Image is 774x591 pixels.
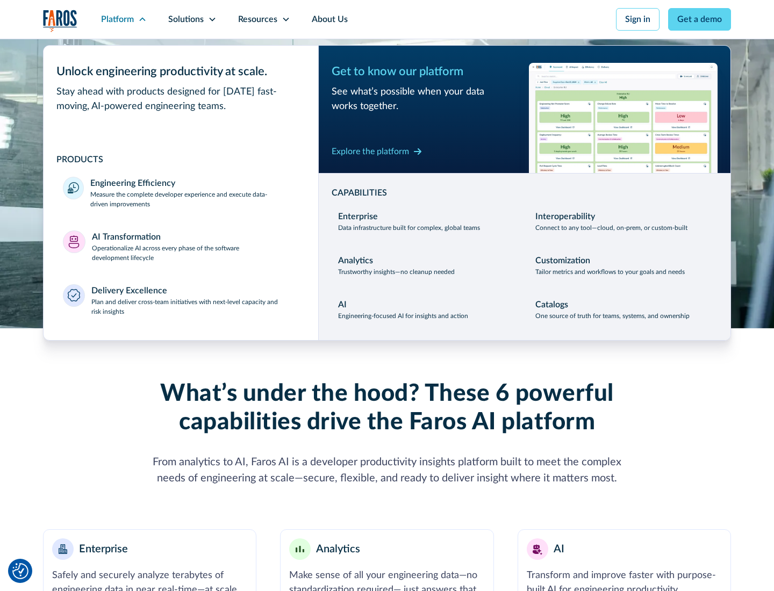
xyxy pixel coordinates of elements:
img: AI robot or assistant icon [529,540,546,558]
div: See what’s possible when your data works together. [332,85,520,114]
button: Cookie Settings [12,563,28,579]
div: Interoperability [535,210,595,223]
div: Explore the platform [332,145,409,158]
div: Catalogs [535,298,568,311]
div: Get to know our platform [332,63,520,81]
p: Data infrastructure built for complex, global teams [338,223,480,233]
a: AIEngineering-focused AI for insights and action [332,292,520,327]
div: PRODUCTS [56,153,305,166]
p: Connect to any tool—cloud, on-prem, or custom-built [535,223,687,233]
div: Stay ahead with products designed for [DATE] fast-moving, AI-powered engineering teams. [56,85,305,114]
p: Tailor metrics and workflows to your goals and needs [535,267,685,277]
a: Engineering EfficiencyMeasure the complete developer experience and execute data-driven improvements [56,170,305,215]
a: CustomizationTailor metrics and workflows to your goals and needs [529,248,718,283]
div: AI Transformation [92,230,161,243]
p: Operationalize AI across every phase of the software development lifecycle [92,243,299,263]
a: Delivery ExcellencePlan and deliver cross-team initiatives with next-level capacity and risk insi... [56,278,305,323]
a: home [43,10,77,32]
div: Unlock engineering productivity at scale. [56,63,305,81]
nav: Platform [43,39,731,341]
div: Enterprise [338,210,378,223]
a: CatalogsOne source of truth for teams, systems, and ownership [529,292,718,327]
a: Get a demo [668,8,731,31]
div: CAPABILITIES [332,186,718,199]
a: Explore the platform [332,143,422,160]
div: AI [338,298,347,311]
div: Analytics [338,254,373,267]
div: Enterprise [79,541,128,557]
a: InteroperabilityConnect to any tool—cloud, on-prem, or custom-built [529,204,718,239]
p: Measure the complete developer experience and execute data-driven improvements [90,190,299,209]
div: From analytics to AI, Faros AI is a developer productivity insights platform built to meet the co... [140,454,634,486]
div: Analytics [316,541,360,557]
h2: What’s under the hood? These 6 powerful capabilities drive the Faros AI platform [140,380,634,437]
div: Resources [238,13,277,26]
a: AI TransformationOperationalize AI across every phase of the software development lifecycle [56,224,305,269]
div: Customization [535,254,590,267]
a: EnterpriseData infrastructure built for complex, global teams [332,204,520,239]
img: Workflow productivity trends heatmap chart [529,63,718,173]
div: Delivery Excellence [91,284,167,297]
div: Platform [101,13,134,26]
p: Engineering-focused AI for insights and action [338,311,468,321]
img: Enterprise building blocks or structure icon [59,544,67,554]
a: Sign in [616,8,660,31]
a: AnalyticsTrustworthy insights—no cleanup needed [332,248,520,283]
div: Solutions [168,13,204,26]
img: Logo of the analytics and reporting company Faros. [43,10,77,32]
img: Minimalist bar chart analytics icon [296,546,304,553]
p: One source of truth for teams, systems, and ownership [535,311,690,321]
p: Trustworthy insights—no cleanup needed [338,267,455,277]
div: Engineering Efficiency [90,177,175,190]
p: Plan and deliver cross-team initiatives with next-level capacity and risk insights [91,297,299,316]
div: AI [554,541,564,557]
img: Revisit consent button [12,563,28,579]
